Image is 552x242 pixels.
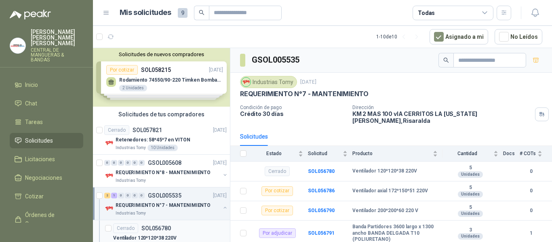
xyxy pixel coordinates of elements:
a: Chat [10,96,83,111]
a: Inicio [10,77,83,93]
span: search [199,10,204,15]
span: Cotizar [25,192,44,201]
b: 0 [520,168,542,175]
img: Company Logo [10,38,25,53]
b: 3 [442,227,498,234]
div: 0 [125,160,131,166]
span: Estado [251,151,297,156]
div: Cerrado [113,223,138,233]
div: Por cotizar [261,186,293,196]
div: 1 [111,193,117,198]
a: Licitaciones [10,152,83,167]
p: REQUERIMIENTO N°8 - MANTENIMIENTO [116,169,211,177]
h3: GSOL005535 [252,54,301,66]
a: 0 0 0 0 0 0 GSOL005608[DATE] Company LogoREQUERIMIENTO N°8 - MANTENIMIENTOIndustrias Tomy [104,158,228,184]
img: Company Logo [104,204,114,213]
button: No Leídos [495,29,542,44]
b: 5 [442,185,498,191]
div: 2 [104,193,110,198]
a: SOL056780 [308,168,335,174]
div: Solicitudes de tus compradores [93,107,230,122]
div: Por cotizar [261,206,293,215]
p: [DATE] [213,126,227,134]
div: 0 [118,160,124,166]
a: CerradoSOL057821[DATE] Company LogoRetenedores: 58*45*7 en VITONIndustrias Tomy10 Unidades [93,122,230,155]
div: Solicitudes [240,132,268,141]
button: Asignado a mi [430,29,488,44]
a: Tareas [10,114,83,130]
th: # COTs [520,146,552,162]
span: Solicitudes [25,136,53,145]
span: Cantidad [442,151,492,156]
div: 0 [111,160,117,166]
div: 0 [132,193,138,198]
span: Chat [25,99,37,108]
p: KM 2 MAS 100 vIA CERRITOS LA [US_STATE] [PERSON_NAME] , Risaralda [352,110,532,124]
p: REQUERIMIENTO N°7 - MANTENIMIENTO [116,202,211,209]
span: Tareas [25,118,43,126]
a: SOL056791 [308,230,335,236]
img: Company Logo [104,171,114,181]
span: Solicitud [308,151,341,156]
p: [DATE] [213,159,227,167]
div: Todas [418,8,435,17]
b: 0 [520,187,542,195]
button: Solicitudes de nuevos compradores [96,51,227,57]
div: 1 - 10 de 10 [376,30,423,43]
div: 0 [139,193,145,198]
img: Company Logo [242,78,251,86]
h1: Mis solicitudes [120,7,171,19]
img: Company Logo [104,138,114,148]
a: Cotizar [10,189,83,204]
div: 0 [139,160,145,166]
span: 9 [178,8,188,18]
b: Ventilador 200*200*60 220 V [352,208,418,214]
div: Unidades [458,233,483,240]
span: # COTs [520,151,536,156]
div: Unidades [458,191,483,198]
span: Órdenes de Compra [25,210,76,228]
div: Unidades [458,210,483,217]
div: Cerrado [265,166,290,176]
p: Industrias Tomy [116,145,146,151]
b: Ventilador 120*120*38 220V [352,168,417,175]
th: Cantidad [442,146,503,162]
p: SOL057821 [133,127,162,133]
a: Negociaciones [10,170,83,185]
p: Industrias Tomy [116,177,146,184]
div: 0 [104,160,110,166]
a: 2 1 0 0 0 0 GSOL005535[DATE] Company LogoREQUERIMIENTO N°7 - MANTENIMIENTOIndustrias Tomy [104,191,228,217]
th: Estado [251,146,308,162]
span: search [443,57,449,63]
b: 5 [442,165,498,171]
span: Negociaciones [25,173,62,182]
p: GSOL005608 [148,160,181,166]
p: Condición de pago [240,105,346,110]
p: Industrias Tomy [116,210,146,217]
p: GSOL005535 [148,193,181,198]
p: Ventilador 120*120*38 220V [113,234,177,242]
div: Por adjudicar [259,228,296,238]
p: [DATE] [300,78,316,86]
div: 10 Unidades [147,145,178,151]
a: SOL056790 [308,208,335,213]
div: Industrias Tomy [240,76,297,88]
p: [DATE] [213,192,227,200]
span: Licitaciones [25,155,55,164]
a: Solicitudes [10,133,83,148]
img: Logo peakr [10,10,51,19]
th: Docs [503,146,520,162]
p: CENTRAL DE MANGUERAS & BANDAS [31,48,83,62]
b: 0 [520,207,542,215]
p: [PERSON_NAME] [PERSON_NAME] [PERSON_NAME] [31,29,83,46]
div: Unidades [458,171,483,178]
span: Inicio [25,80,38,89]
a: Órdenes de Compra [10,207,83,231]
p: Crédito 30 días [240,110,346,117]
div: 0 [132,160,138,166]
th: Solicitud [308,146,352,162]
th: Producto [352,146,442,162]
div: Solicitudes de nuevos compradoresPor cotizarSOL058215[DATE] Rodamiento 74550/90-220 Timken BombaV... [93,48,230,107]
